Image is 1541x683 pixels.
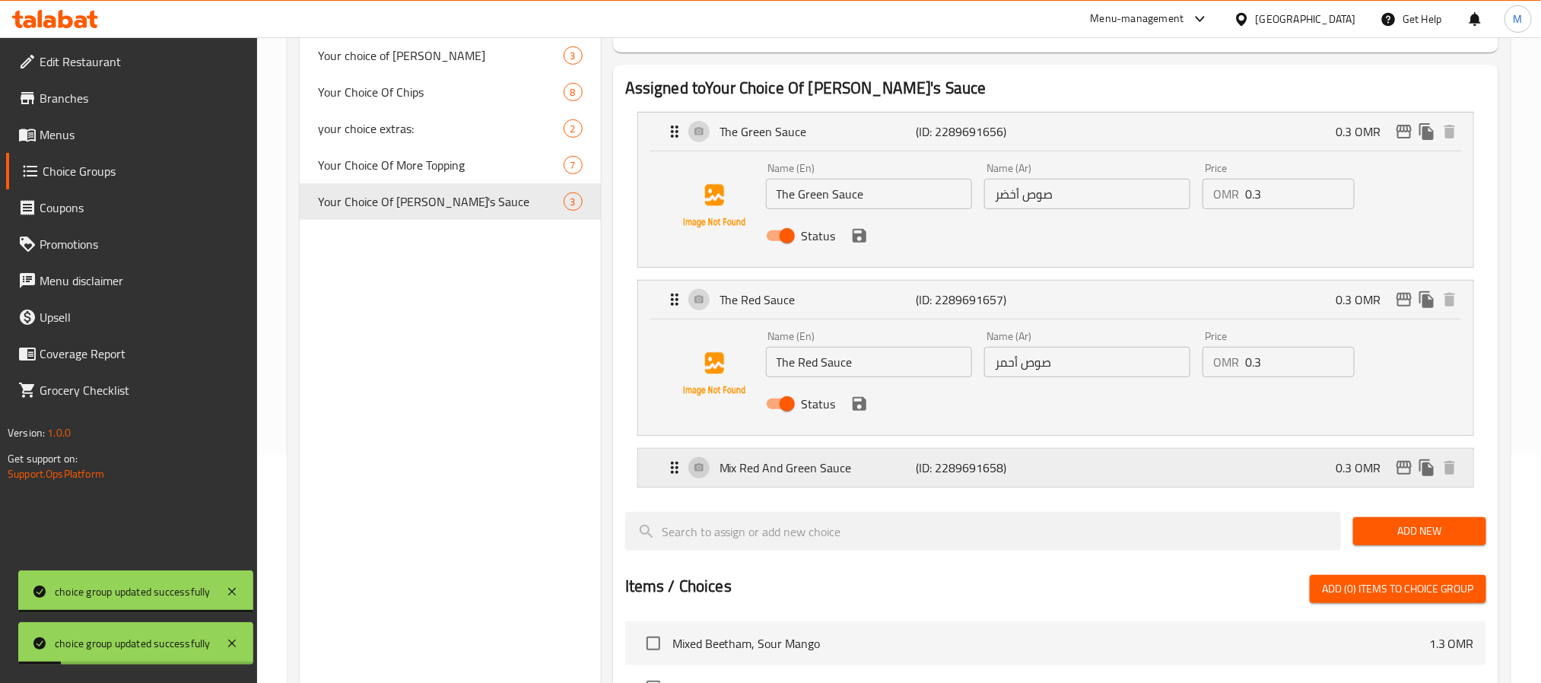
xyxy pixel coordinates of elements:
img: The Green Sauce [666,157,763,255]
p: OMR [1213,353,1239,371]
a: Menus [6,116,257,153]
span: Promotions [40,235,245,253]
span: Menu disclaimer [40,272,245,290]
li: ExpandThe Green Sauce Name (En)Name (Ar)PriceOMRStatussave [625,106,1486,274]
li: ExpandThe Red SauceName (En)Name (Ar)PriceOMRStatussave [625,274,1486,442]
span: Add (0) items to choice group [1322,580,1474,599]
button: Add New [1353,517,1486,545]
span: M [1514,11,1523,27]
input: Enter name En [766,347,972,377]
span: Grocery Checklist [40,381,245,399]
li: Expand [625,442,1486,494]
span: Select choice [637,627,669,659]
span: Your Choice Of [PERSON_NAME]'s Sauce [318,192,564,211]
p: 0.3 OMR [1336,291,1393,309]
div: Choices [564,83,583,101]
div: Your Choice Of More Topping7 [300,147,601,183]
div: Choices [564,46,583,65]
span: Status [802,395,836,413]
a: Grocery Checklist [6,372,257,408]
p: 1.3 OMR [1429,634,1474,653]
button: duplicate [1415,120,1438,143]
span: Choice Groups [43,162,245,180]
span: 1.0.0 [47,423,71,443]
a: Menu disclaimer [6,262,257,299]
p: Mix Red And Green Sauce [720,459,916,477]
button: edit [1393,120,1415,143]
div: Your Choice Of Chips8 [300,74,601,110]
span: Status [802,227,836,245]
img: The Red Sauce [666,326,763,423]
span: Your Choice Of More Topping [318,156,564,174]
span: Your choice of [PERSON_NAME] [318,46,564,65]
button: save [848,224,871,247]
div: Choices [564,156,583,174]
p: (ID: 2289691657) [916,291,1047,309]
div: Menu-management [1091,10,1184,28]
button: delete [1438,456,1461,479]
input: Enter name Ar [984,347,1190,377]
span: Coupons [40,199,245,217]
button: duplicate [1415,288,1438,311]
span: Menus [40,125,245,144]
a: Edit Restaurant [6,43,257,80]
span: 3 [564,49,582,63]
button: delete [1438,288,1461,311]
span: 3 [564,195,582,209]
p: 0.3 OMR [1336,459,1393,477]
input: Please enter price [1245,347,1354,377]
div: Your Choice Of [PERSON_NAME]'s Sauce3 [300,183,601,220]
button: duplicate [1415,456,1438,479]
input: Please enter price [1245,179,1354,209]
h2: Items / Choices [625,575,732,598]
div: your choice extras:2 [300,110,601,147]
a: Support.OpsPlatform [8,464,104,484]
div: Choices [564,119,583,138]
span: Branches [40,89,245,107]
button: save [848,392,871,415]
button: edit [1393,456,1415,479]
span: 8 [564,85,582,100]
p: 0.3 OMR [1336,122,1393,141]
div: Expand [638,281,1473,319]
h2: Assigned to Your Choice Of [PERSON_NAME]'s Sauce [625,77,1486,100]
p: OMR [1213,185,1239,203]
input: Enter name En [766,179,972,209]
div: Expand [638,113,1473,151]
span: Your Choice Of Chips [318,83,564,101]
span: Add New [1365,522,1474,541]
a: Coupons [6,189,257,226]
button: edit [1393,288,1415,311]
a: Upsell [6,299,257,335]
span: 7 [564,158,582,173]
span: Mixed Beetham, Sour Mango [672,634,1429,653]
a: Branches [6,80,257,116]
a: Choice Groups [6,153,257,189]
button: Add (0) items to choice group [1310,575,1486,603]
input: Enter name Ar [984,179,1190,209]
span: Upsell [40,308,245,326]
span: 2 [564,122,582,136]
div: choice group updated successfully [55,583,211,600]
a: Promotions [6,226,257,262]
div: Choices [564,192,583,211]
div: choice group updated successfully [55,635,211,652]
span: Version: [8,423,45,443]
a: Coverage Report [6,335,257,372]
button: delete [1438,120,1461,143]
span: Get support on: [8,449,78,469]
span: Edit Restaurant [40,52,245,71]
div: Your choice of [PERSON_NAME]3 [300,37,601,74]
p: (ID: 2289691658) [916,459,1047,477]
div: [GEOGRAPHIC_DATA] [1256,11,1356,27]
p: The Red Sauce [720,291,916,309]
p: (ID: 2289691656) [916,122,1047,141]
input: search [625,512,1341,551]
span: Coverage Report [40,345,245,363]
span: your choice extras: [318,119,564,138]
p: The Green Sauce [720,122,916,141]
div: Expand [638,449,1473,487]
